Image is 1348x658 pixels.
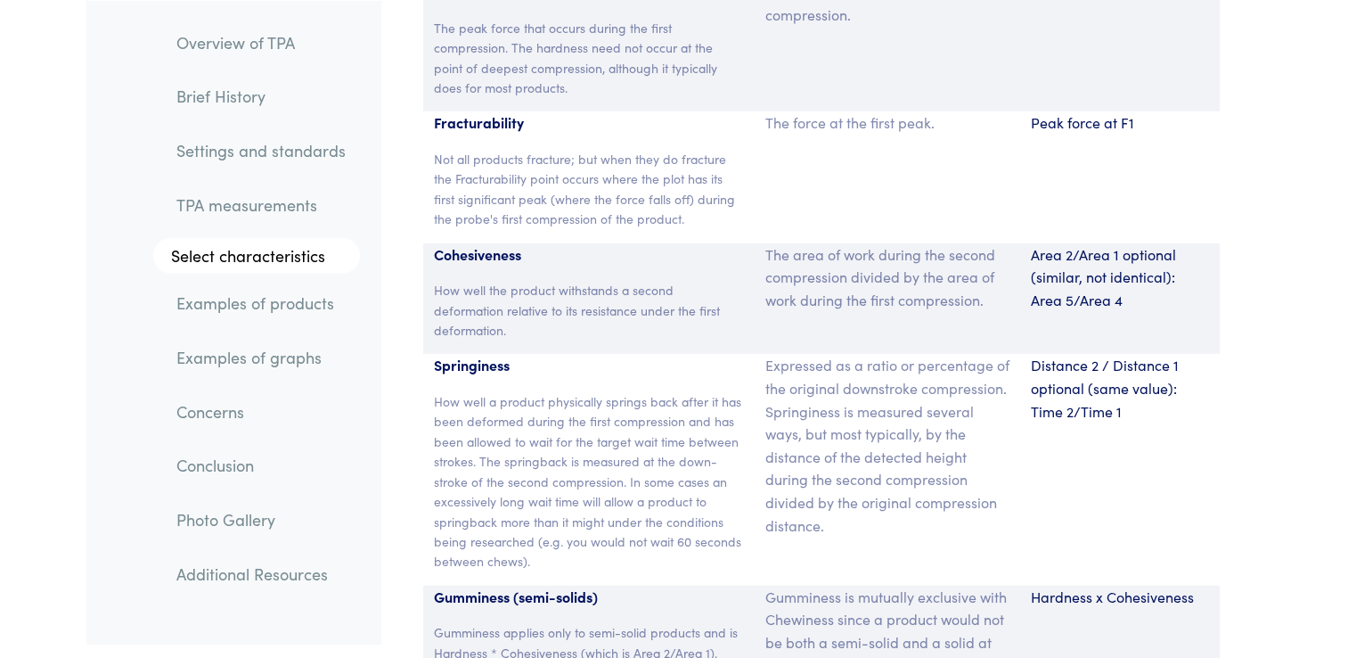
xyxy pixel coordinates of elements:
p: The force at the first peak. [765,111,1009,135]
a: Examples of products [162,283,360,324]
a: Brief History [162,76,360,117]
p: How well a product physically springs back after it has been deformed during the first compressio... [434,391,745,572]
p: Peak force at F1 [1031,111,1209,135]
a: Examples of graphs [162,336,360,377]
p: The peak force that occurs during the first compression. The hardness need not occur at the point... [434,18,745,98]
p: Gumminess (semi-solids) [434,586,745,609]
a: Concerns [162,391,360,432]
p: Distance 2 / Distance 1 optional (same value): Time 2/Time 1 [1031,354,1209,423]
a: Photo Gallery [162,498,360,539]
p: How well the product withstands a second deformation relative to its resistance under the first d... [434,280,745,340]
a: Select characteristics [153,238,360,274]
p: Expressed as a ratio or percentage of the original downstroke compression. Springiness is measure... [765,354,1009,537]
p: Cohesiveness [434,243,745,267]
p: Fracturability [434,111,745,135]
a: Conclusion [162,445,360,486]
a: Additional Resources [162,553,360,594]
a: TPA measurements [162,184,360,225]
p: Area 2/Area 1 optional (similar, not identical): Area 5/Area 4 [1031,243,1209,312]
a: Settings and standards [162,129,360,170]
p: Hardness x Cohesiveness [1031,586,1209,609]
p: Springiness [434,354,745,377]
p: Not all products fracture; but when they do fracture the Fracturability point occurs where the pl... [434,149,745,229]
a: Overview of TPA [162,21,360,62]
p: The area of work during the second compression divided by the area of work during the first compr... [765,243,1009,312]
